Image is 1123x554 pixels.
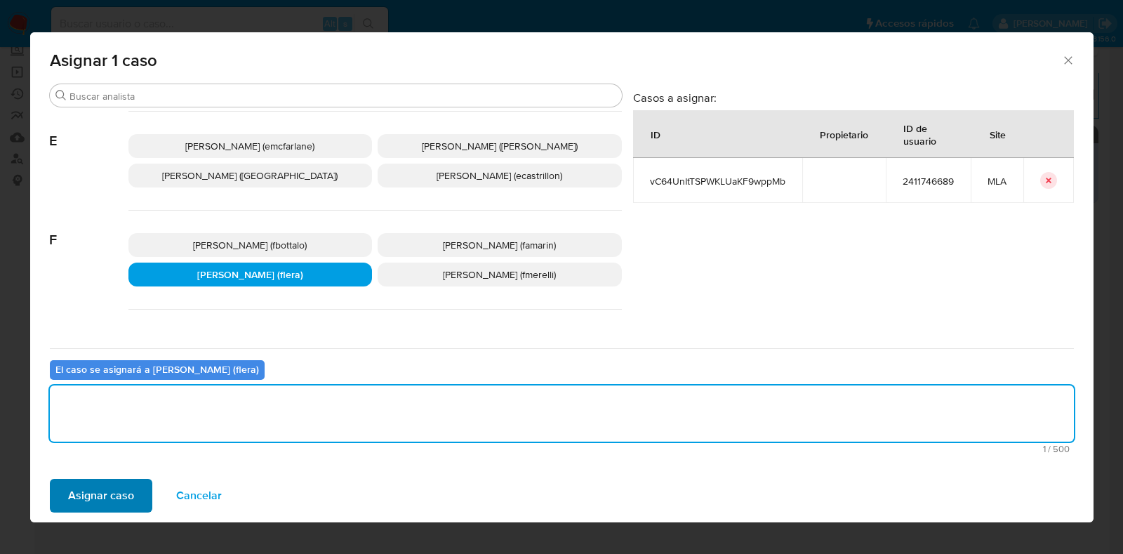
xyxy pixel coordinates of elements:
div: [PERSON_NAME] (fmerelli) [378,263,622,286]
h3: Casos a asignar: [633,91,1074,105]
button: Cerrar ventana [1061,53,1074,66]
button: Asignar caso [50,479,152,513]
span: Asignar 1 caso [50,52,1062,69]
button: Cancelar [158,479,240,513]
div: [PERSON_NAME] (ecastrillon) [378,164,622,187]
div: [PERSON_NAME] (emcfarlane) [128,134,373,158]
span: F [50,211,128,249]
span: MLA [988,175,1006,187]
span: [PERSON_NAME] ([GEOGRAPHIC_DATA]) [162,169,338,183]
div: [PERSON_NAME] (famarin) [378,233,622,257]
span: E [50,112,128,150]
b: El caso se asignará a [PERSON_NAME] (flera) [55,362,259,376]
span: Máximo 500 caracteres [54,444,1070,454]
span: [PERSON_NAME] (famarin) [443,238,556,252]
span: vC64UnItTSPWKLUaKF9wppMb [650,175,785,187]
span: [PERSON_NAME] (fmerelli) [443,268,556,282]
div: assign-modal [30,32,1094,522]
span: [PERSON_NAME] ([PERSON_NAME]) [422,139,578,153]
div: ID [634,117,677,151]
div: [PERSON_NAME] (flera) [128,263,373,286]
span: [PERSON_NAME] (ecastrillon) [437,169,562,183]
div: ID de usuario [886,111,970,157]
span: [PERSON_NAME] (fbottalo) [193,238,307,252]
button: Buscar [55,90,67,101]
button: icon-button [1040,172,1057,189]
div: Site [973,117,1023,151]
div: [PERSON_NAME] ([GEOGRAPHIC_DATA]) [128,164,373,187]
span: Cancelar [176,480,222,511]
div: [PERSON_NAME] ([PERSON_NAME]) [378,134,622,158]
span: Asignar caso [68,480,134,511]
span: 2411746689 [903,175,954,187]
span: [PERSON_NAME] (emcfarlane) [185,139,314,153]
div: Propietario [803,117,885,151]
span: [PERSON_NAME] (flera) [197,268,303,282]
div: [PERSON_NAME] (fbottalo) [128,233,373,257]
input: Buscar analista [69,90,616,103]
span: G [50,310,128,348]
